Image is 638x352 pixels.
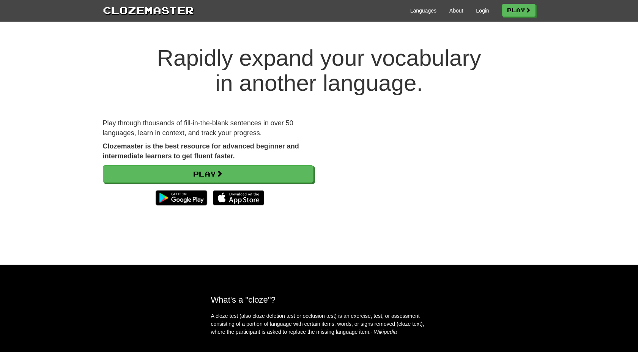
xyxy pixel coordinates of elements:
[410,7,436,14] a: Languages
[449,7,463,14] a: About
[213,190,264,205] img: Download_on_the_App_Store_Badge_US-UK_135x40-25178aeef6eb6b83b96f5f2d004eda3bffbb37122de64afbaef7...
[502,4,536,17] a: Play
[211,312,427,336] p: A cloze test (also cloze deletion test or occlusion test) is an exercise, test, or assessment con...
[211,295,427,305] h2: What's a "cloze"?
[371,329,397,335] em: - Wikipedia
[103,118,313,138] p: Play through thousands of fill-in-the-blank sentences in over 50 languages, learn in context, and...
[476,7,489,14] a: Login
[152,186,211,209] img: Get it on Google Play
[103,165,313,183] a: Play
[103,3,194,17] a: Clozemaster
[103,142,299,160] strong: Clozemaster is the best resource for advanced beginner and intermediate learners to get fluent fa...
